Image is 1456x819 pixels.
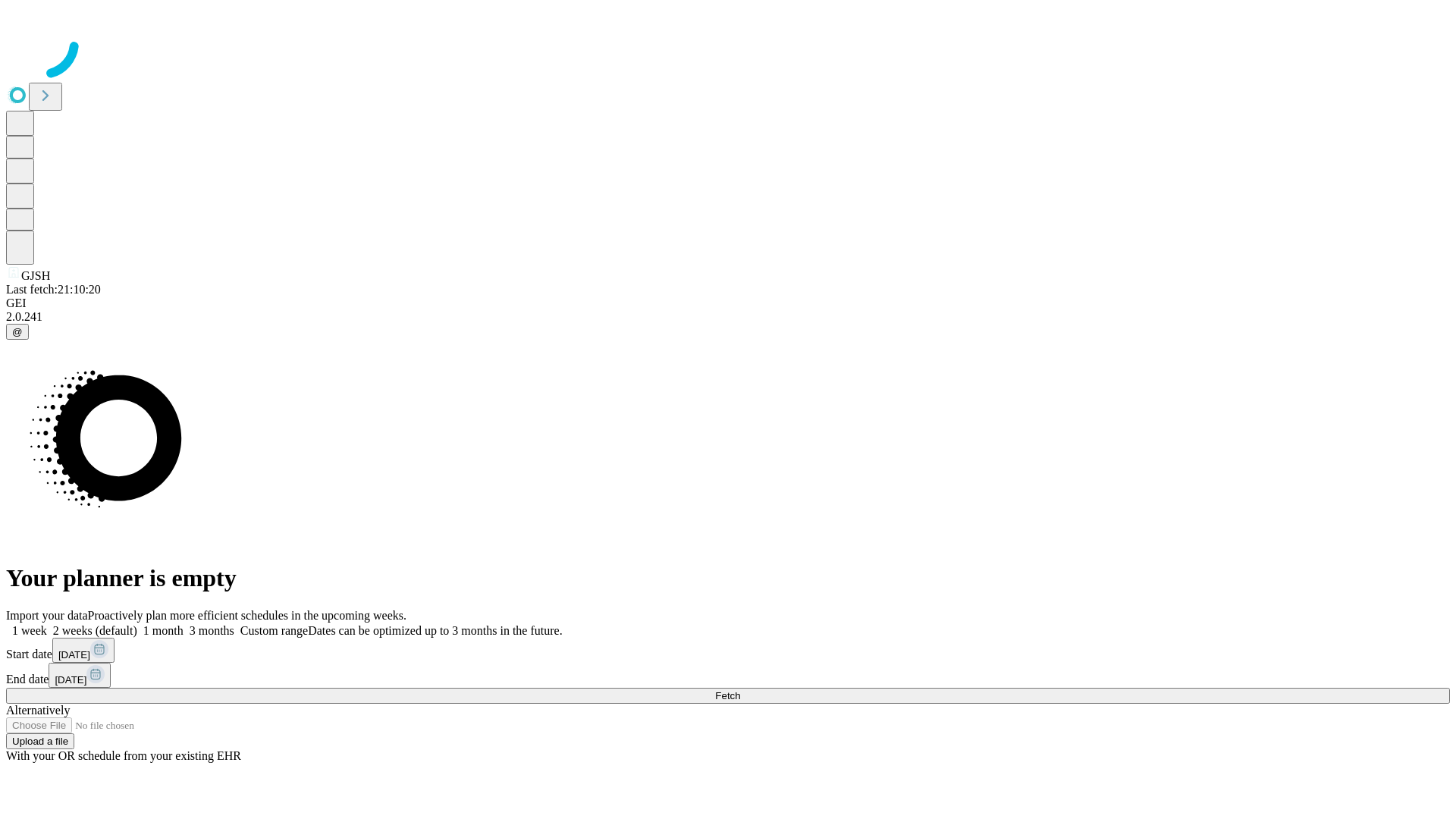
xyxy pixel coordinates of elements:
[6,310,1450,324] div: 2.0.241
[88,609,406,622] span: Proactively plan more efficient schedules in the upcoming weeks.
[6,609,88,622] span: Import your data
[308,624,562,637] span: Dates can be optimized up to 3 months in the future.
[143,624,184,637] span: 1 month
[6,324,29,340] button: @
[49,663,111,688] button: [DATE]
[12,624,47,637] span: 1 week
[21,269,50,282] span: GJSH
[6,733,74,749] button: Upload a file
[715,690,740,701] span: Fetch
[6,704,70,717] span: Alternatively
[6,297,1450,310] div: GEI
[58,649,90,661] span: [DATE]
[240,624,308,637] span: Custom range
[6,283,101,296] span: Last fetch: 21:10:20
[55,674,86,686] span: [DATE]
[6,638,1450,663] div: Start date
[53,624,137,637] span: 2 weeks (default)
[6,663,1450,688] div: End date
[6,564,1450,592] h1: Your planner is empty
[12,326,23,337] span: @
[52,638,115,663] button: [DATE]
[190,624,234,637] span: 3 months
[6,688,1450,704] button: Fetch
[6,749,241,762] span: With your OR schedule from your existing EHR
